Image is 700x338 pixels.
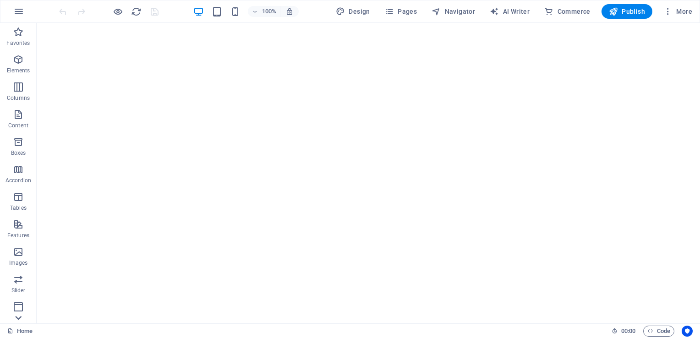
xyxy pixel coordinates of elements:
span: Design [336,7,370,16]
h6: 100% [262,6,276,17]
p: Boxes [11,149,26,157]
button: reload [131,6,142,17]
p: Favorites [6,39,30,47]
p: Columns [7,94,30,102]
span: 00 00 [621,326,635,337]
span: Publish [609,7,645,16]
i: Reload page [131,6,142,17]
button: 100% [248,6,280,17]
p: Images [9,259,28,267]
button: More [660,4,696,19]
a: Click to cancel selection. Double-click to open Pages [7,326,33,337]
span: Commerce [544,7,591,16]
button: Click here to leave preview mode and continue editing [112,6,123,17]
p: Features [7,232,29,239]
div: Design (Ctrl+Alt+Y) [332,4,374,19]
p: Accordion [5,177,31,184]
button: Navigator [428,4,479,19]
p: Slider [11,287,26,294]
span: AI Writer [490,7,530,16]
button: Code [643,326,674,337]
button: AI Writer [486,4,533,19]
p: Tables [10,204,27,212]
button: Design [332,4,374,19]
p: Content [8,122,28,129]
p: Elements [7,67,30,74]
span: Pages [385,7,417,16]
button: Pages [381,4,421,19]
button: Commerce [541,4,594,19]
button: Publish [602,4,652,19]
h6: Session time [612,326,636,337]
span: Navigator [432,7,475,16]
i: On resize automatically adjust zoom level to fit chosen device. [285,7,294,16]
button: Usercentrics [682,326,693,337]
span: : [628,327,629,334]
span: More [663,7,692,16]
span: Code [647,326,670,337]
